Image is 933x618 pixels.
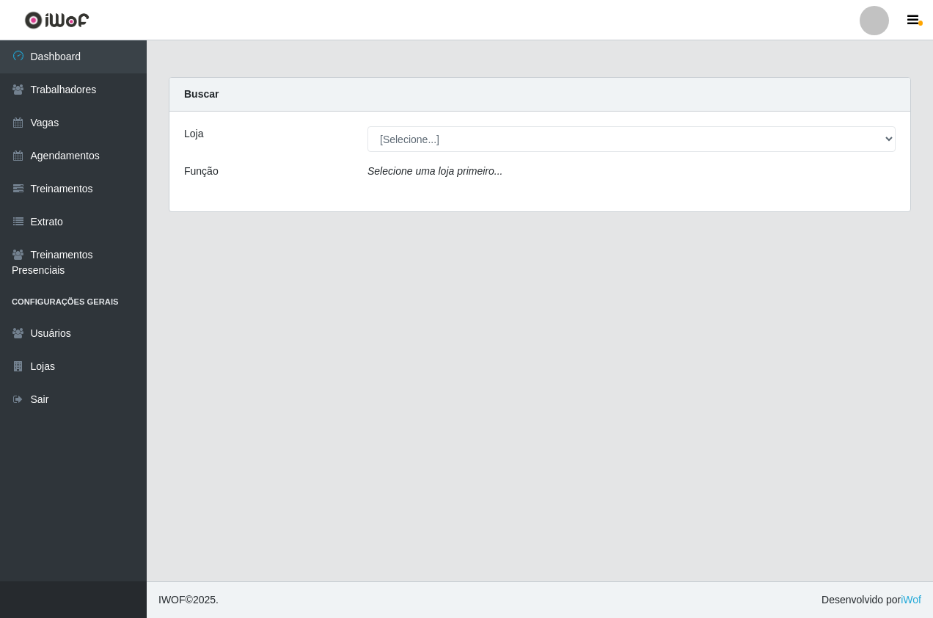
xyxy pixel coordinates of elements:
label: Loja [184,126,203,142]
span: Desenvolvido por [822,592,921,608]
label: Função [184,164,219,179]
strong: Buscar [184,88,219,100]
img: CoreUI Logo [24,11,89,29]
a: iWof [901,594,921,606]
i: Selecione uma loja primeiro... [367,165,502,177]
span: IWOF [158,594,186,606]
span: © 2025 . [158,592,219,608]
